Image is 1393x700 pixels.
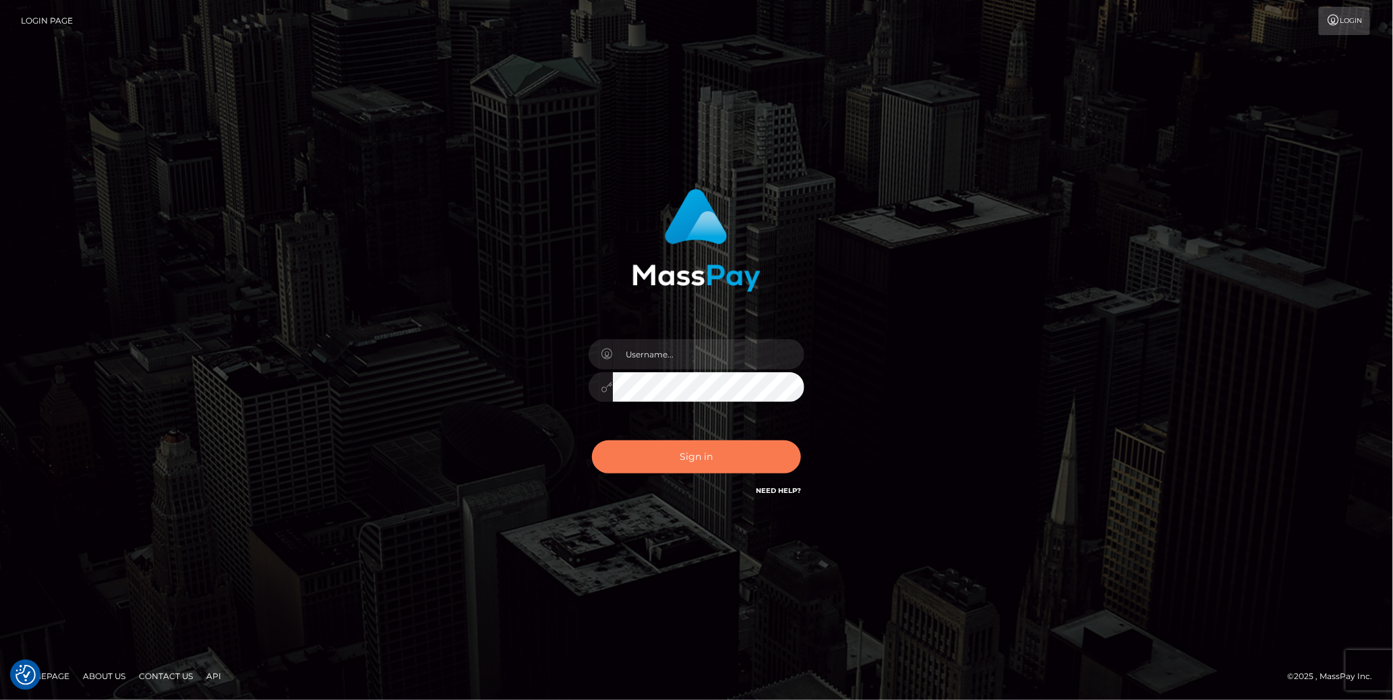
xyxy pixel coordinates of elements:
[16,665,36,685] img: Revisit consent button
[15,666,75,687] a: Homepage
[16,665,36,685] button: Consent Preferences
[592,440,801,473] button: Sign in
[756,486,801,495] a: Need Help?
[21,7,73,35] a: Login Page
[201,666,227,687] a: API
[78,666,131,687] a: About Us
[134,666,198,687] a: Contact Us
[1319,7,1370,35] a: Login
[632,189,761,292] img: MassPay Login
[613,339,804,370] input: Username...
[1288,669,1383,684] div: © 2025 , MassPay Inc.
